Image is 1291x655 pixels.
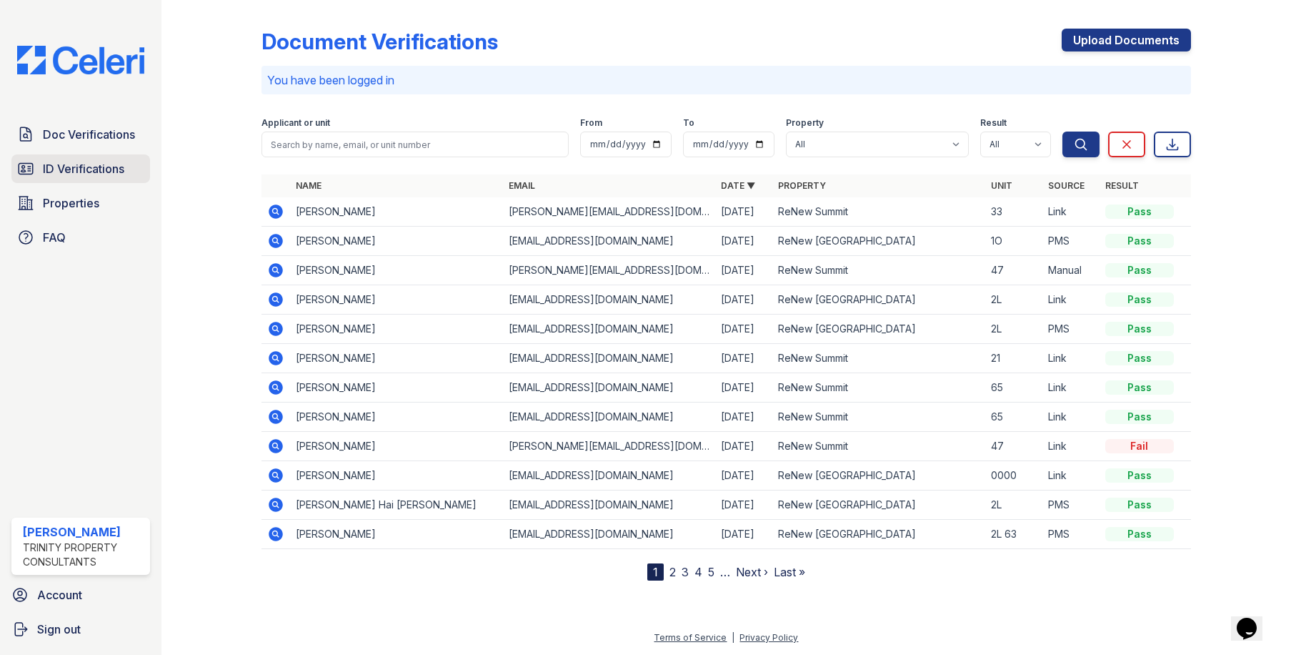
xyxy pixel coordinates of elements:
span: Doc Verifications [43,126,135,143]
td: [PERSON_NAME] [290,227,502,256]
td: [EMAIL_ADDRESS][DOMAIN_NAME] [503,344,715,373]
td: 1O [985,227,1042,256]
td: Link [1042,285,1100,315]
td: ReNew [GEOGRAPHIC_DATA] [772,461,985,491]
td: 65 [985,373,1042,403]
td: Link [1042,432,1100,461]
td: [DATE] [715,373,772,403]
td: PMS [1042,491,1100,520]
a: Privacy Policy [739,632,798,643]
span: FAQ [43,229,66,246]
td: [DATE] [715,491,772,520]
td: [PERSON_NAME][EMAIL_ADDRESS][DOMAIN_NAME] [503,256,715,285]
span: Account [37,586,82,604]
td: 2L [985,491,1042,520]
td: [EMAIL_ADDRESS][DOMAIN_NAME] [503,285,715,315]
td: [PERSON_NAME] [290,344,502,373]
div: Pass [1105,234,1174,248]
td: [EMAIL_ADDRESS][DOMAIN_NAME] [503,373,715,403]
td: ReNew Summit [772,256,985,285]
td: ReNew Summit [772,373,985,403]
td: [DATE] [715,197,772,227]
td: PMS [1042,227,1100,256]
div: | [732,632,734,643]
td: [PERSON_NAME] [290,315,502,344]
div: Pass [1105,351,1174,365]
td: ReNew [GEOGRAPHIC_DATA] [772,491,985,520]
td: [EMAIL_ADDRESS][DOMAIN_NAME] [503,491,715,520]
td: [DATE] [715,256,772,285]
td: [PERSON_NAME] [290,461,502,491]
div: Pass [1105,380,1174,395]
a: Doc Verifications [11,120,150,149]
span: … [720,563,730,581]
td: 21 [985,344,1042,373]
td: [EMAIL_ADDRESS][DOMAIN_NAME] [503,520,715,549]
td: ReNew Summit [772,344,985,373]
a: Last » [774,565,805,579]
a: Source [1048,180,1085,191]
a: ID Verifications [11,154,150,183]
td: [EMAIL_ADDRESS][DOMAIN_NAME] [503,227,715,256]
span: ID Verifications [43,160,124,177]
td: 2L 63 [985,520,1042,549]
td: [PERSON_NAME] Hai [PERSON_NAME] [290,491,502,520]
td: [PERSON_NAME] [290,432,502,461]
td: [DATE] [715,461,772,491]
td: [DATE] [715,403,772,432]
div: Pass [1105,527,1174,541]
td: [PERSON_NAME][EMAIL_ADDRESS][DOMAIN_NAME] [503,197,715,227]
td: [PERSON_NAME] [290,285,502,315]
td: ReNew Summit [772,197,985,227]
a: Name [296,180,321,191]
div: Pass [1105,292,1174,307]
td: Link [1042,373,1100,403]
label: Result [980,117,1007,129]
a: Sign out [6,615,156,644]
a: FAQ [11,223,150,252]
div: Trinity Property Consultants [23,541,144,569]
label: To [683,117,694,129]
td: [PERSON_NAME] [290,520,502,549]
td: ReNew [GEOGRAPHIC_DATA] [772,520,985,549]
td: 33 [985,197,1042,227]
td: 47 [985,256,1042,285]
div: Pass [1105,410,1174,424]
td: Manual [1042,256,1100,285]
td: [EMAIL_ADDRESS][DOMAIN_NAME] [503,403,715,432]
td: PMS [1042,315,1100,344]
img: CE_Logo_Blue-a8612792a0a2168367f1c8372b55b34899dd931a85d93a1a3d3e32e68fde9ad4.png [6,46,156,74]
div: 1 [647,563,664,581]
td: [EMAIL_ADDRESS][DOMAIN_NAME] [503,315,715,344]
div: Pass [1105,263,1174,277]
td: 47 [985,432,1042,461]
td: Link [1042,403,1100,432]
td: Link [1042,344,1100,373]
td: [DATE] [715,432,772,461]
a: Properties [11,189,150,217]
td: [EMAIL_ADDRESS][DOMAIN_NAME] [503,461,715,491]
a: 3 [682,565,689,579]
td: [PERSON_NAME][EMAIL_ADDRESS][DOMAIN_NAME] [503,432,715,461]
span: Sign out [37,621,81,638]
td: 0000 [985,461,1042,491]
td: Link [1042,197,1100,227]
a: Terms of Service [654,632,727,643]
a: Result [1105,180,1139,191]
td: [PERSON_NAME] [290,256,502,285]
label: Property [786,117,824,129]
td: [DATE] [715,227,772,256]
td: [PERSON_NAME] [290,403,502,432]
span: Properties [43,194,99,212]
td: [DATE] [715,315,772,344]
td: ReNew Summit [772,432,985,461]
td: Link [1042,461,1100,491]
a: Email [509,180,535,191]
td: [PERSON_NAME] [290,197,502,227]
a: Upload Documents [1062,29,1191,51]
label: From [580,117,602,129]
td: PMS [1042,520,1100,549]
td: ReNew [GEOGRAPHIC_DATA] [772,285,985,315]
td: 65 [985,403,1042,432]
